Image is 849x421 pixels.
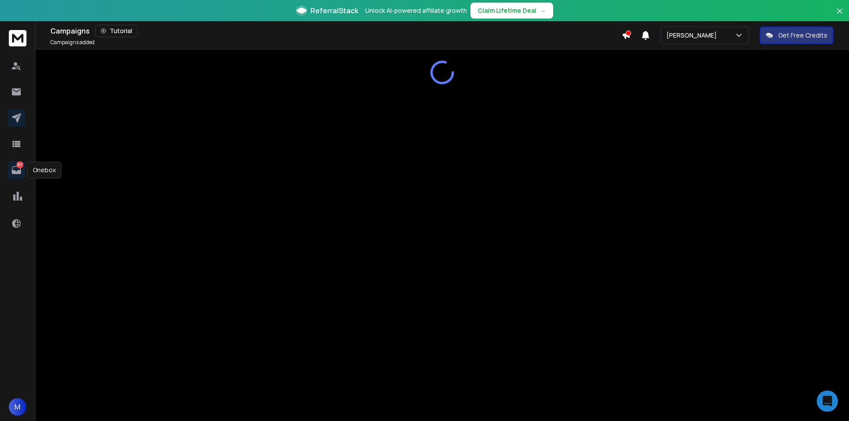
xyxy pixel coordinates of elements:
[95,25,138,37] button: Tutorial
[16,161,23,168] p: 317
[8,161,25,179] a: 317
[666,31,720,40] p: [PERSON_NAME]
[310,5,358,16] span: ReferralStack
[9,398,27,416] button: M
[50,39,95,46] p: Campaigns added
[50,25,622,37] div: Campaigns
[27,162,61,178] div: Onebox
[817,391,838,412] div: Open Intercom Messenger
[834,5,845,27] button: Close banner
[470,3,553,19] button: Claim Lifetime Deal→
[778,31,827,40] p: Get Free Credits
[540,6,546,15] span: →
[760,27,834,44] button: Get Free Credits
[365,6,467,15] p: Unlock AI-powered affiliate growth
